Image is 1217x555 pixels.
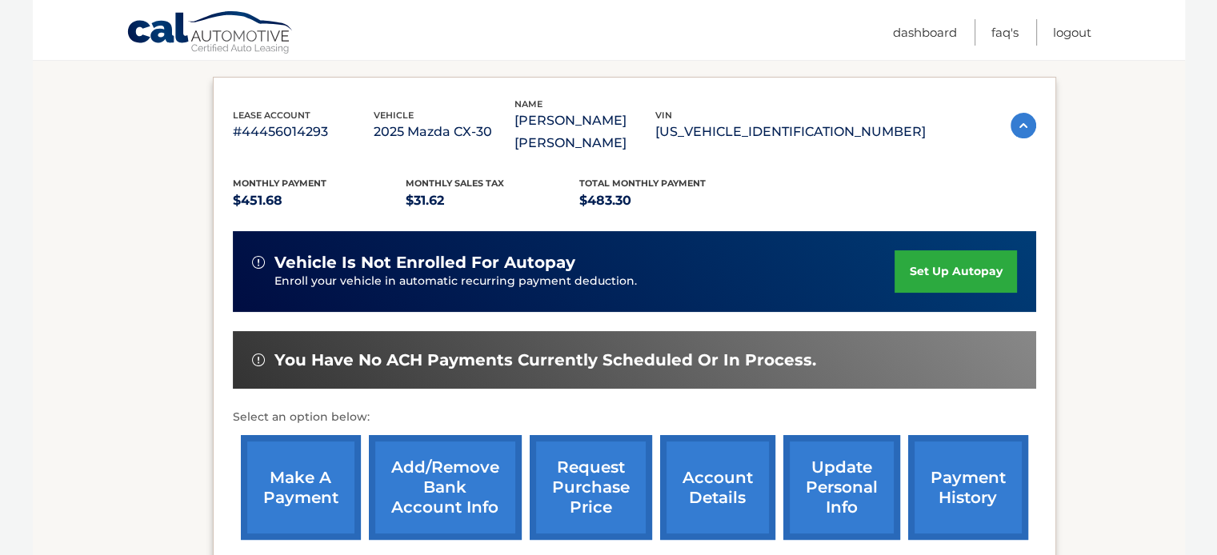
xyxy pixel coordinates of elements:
span: vehicle is not enrolled for autopay [274,253,575,273]
span: You have no ACH payments currently scheduled or in process. [274,350,816,370]
span: Monthly sales Tax [406,178,504,189]
a: Logout [1053,19,1091,46]
a: account details [660,435,775,540]
span: Monthly Payment [233,178,326,189]
p: [PERSON_NAME] [PERSON_NAME] [514,110,655,154]
span: name [514,98,542,110]
p: [US_VEHICLE_IDENTIFICATION_NUMBER] [655,121,926,143]
a: Dashboard [893,19,957,46]
p: Select an option below: [233,408,1036,427]
a: request purchase price [530,435,652,540]
p: #44456014293 [233,121,374,143]
a: make a payment [241,435,361,540]
p: $483.30 [579,190,753,212]
span: Total Monthly Payment [579,178,706,189]
a: payment history [908,435,1028,540]
span: lease account [233,110,310,121]
a: Cal Automotive [126,10,294,57]
a: update personal info [783,435,900,540]
img: accordion-active.svg [1011,113,1036,138]
span: vin [655,110,672,121]
p: $31.62 [406,190,579,212]
p: $451.68 [233,190,406,212]
a: set up autopay [895,250,1016,293]
span: vehicle [374,110,414,121]
p: Enroll your vehicle in automatic recurring payment deduction. [274,273,895,290]
img: alert-white.svg [252,353,265,366]
a: FAQ's [991,19,1019,46]
a: Add/Remove bank account info [369,435,522,540]
img: alert-white.svg [252,256,265,269]
p: 2025 Mazda CX-30 [374,121,514,143]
